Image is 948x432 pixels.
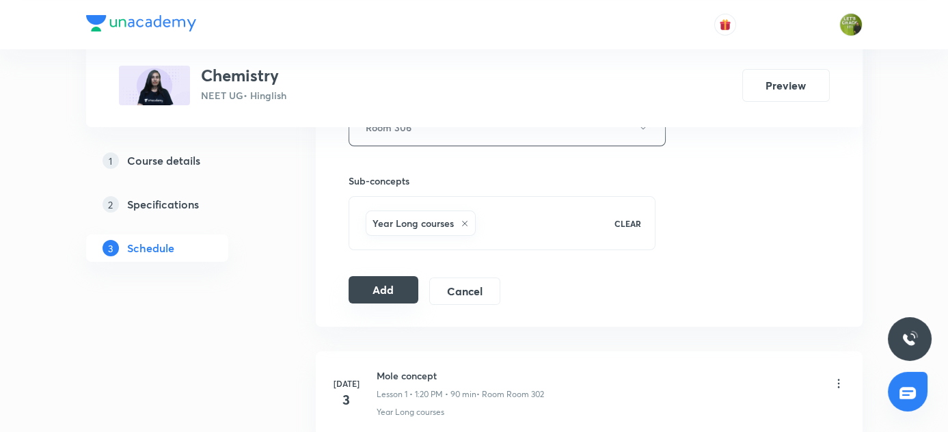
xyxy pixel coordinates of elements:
[127,152,200,169] h5: Course details
[719,18,731,31] img: avatar
[614,217,641,230] p: CLEAR
[839,13,863,36] img: Gaurav Uppal
[201,66,286,85] h3: Chemistry
[86,15,196,35] a: Company Logo
[742,69,830,102] button: Preview
[86,15,196,31] img: Company Logo
[127,240,174,256] h5: Schedule
[86,147,272,174] a: 1Course details
[714,14,736,36] button: avatar
[201,88,286,103] p: NEET UG • Hinglish
[902,331,918,347] img: ttu
[476,388,544,401] p: • Room Room 302
[103,152,119,169] p: 1
[333,390,360,410] h4: 3
[377,388,476,401] p: Lesson 1 • 1:20 PM • 90 min
[349,276,419,303] button: Add
[119,66,190,105] img: 26086DD2-670B-4DC4-8F19-82964F3429EF_plus.png
[373,216,454,230] h6: Year Long courses
[333,377,360,390] h6: [DATE]
[103,196,119,213] p: 2
[349,109,666,146] button: Room 306
[127,196,199,213] h5: Specifications
[103,240,119,256] p: 3
[377,368,544,383] h6: Mole concept
[86,191,272,218] a: 2Specifications
[349,174,656,188] h6: Sub-concepts
[377,406,444,418] p: Year Long courses
[429,278,500,305] button: Cancel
